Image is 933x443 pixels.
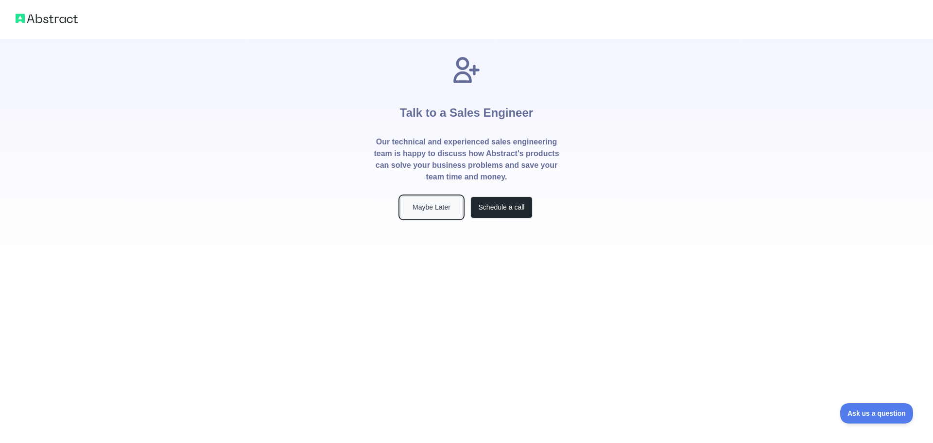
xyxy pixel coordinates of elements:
[470,196,533,218] button: Schedule a call
[400,196,463,218] button: Maybe Later
[400,86,533,136] h1: Talk to a Sales Engineer
[840,403,914,424] iframe: Toggle Customer Support
[373,136,560,183] p: Our technical and experienced sales engineering team is happy to discuss how Abstract's products ...
[16,12,78,25] img: Abstract logo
